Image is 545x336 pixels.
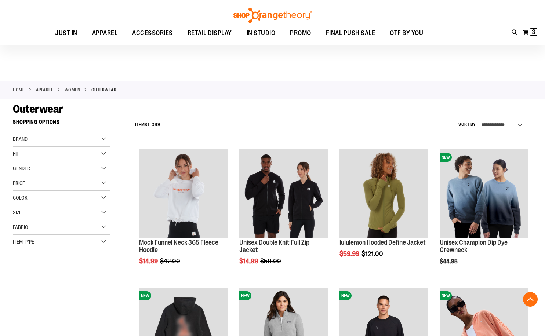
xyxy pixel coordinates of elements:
[236,146,332,284] div: product
[339,149,428,238] img: Product image for lululemon Hooded Define Jacket
[436,146,532,284] div: product
[139,149,228,239] a: Product image for Mock Funnel Neck 365 Fleece Hoodie
[13,180,25,186] span: Price
[155,122,160,127] span: 69
[336,146,432,276] div: product
[188,25,232,41] span: RETAIL DISPLAY
[13,103,63,115] span: Outerwear
[440,291,452,300] span: NEW
[440,149,528,239] a: Unisex Champion Dip Dye CrewneckNEW
[440,153,452,162] span: NEW
[382,25,430,42] a: OTF BY YOU
[92,25,118,41] span: APPAREL
[148,122,149,127] span: 1
[85,25,125,41] a: APPAREL
[91,87,117,93] strong: Outerwear
[139,149,228,238] img: Product image for Mock Funnel Neck 365 Fleece Hoodie
[390,25,423,41] span: OTF BY YOU
[339,291,352,300] span: NEW
[13,224,28,230] span: Fabric
[135,146,232,284] div: product
[239,239,309,253] a: Unisex Double Knit Full Zip Jacket
[13,239,34,245] span: Item Type
[290,25,311,41] span: PROMO
[180,25,239,42] a: RETAIL DISPLAY
[326,25,375,41] span: FINAL PUSH SALE
[339,239,426,246] a: lululemon Hooded Define Jacket
[13,87,25,93] a: Home
[65,87,80,93] a: WOMEN
[239,258,259,265] span: $14.99
[13,136,28,142] span: Brand
[239,149,328,239] a: Product image for Unisex Double Knit Full Zip Jacket
[458,121,476,128] label: Sort By
[339,149,428,239] a: Product image for lululemon Hooded Define Jacket
[13,209,22,215] span: Size
[440,239,508,253] a: Unisex Champion Dip Dye Crewneck
[523,292,538,307] button: Back To Top
[339,250,360,258] span: $59.99
[283,25,319,42] a: PROMO
[319,25,383,42] a: FINAL PUSH SALE
[139,258,159,265] span: $14.99
[160,258,181,265] span: $42.00
[55,25,77,41] span: JUST IN
[247,25,276,41] span: IN STUDIO
[440,149,528,238] img: Unisex Champion Dip Dye Crewneck
[139,239,218,253] a: Mock Funnel Neck 365 Fleece Hoodie
[532,28,535,36] span: 3
[239,291,251,300] span: NEW
[48,25,85,42] a: JUST IN
[36,87,54,93] a: APPAREL
[239,25,283,42] a: IN STUDIO
[361,250,384,258] span: $121.00
[132,25,173,41] span: ACCESSORIES
[232,8,313,23] img: Shop Orangetheory
[125,25,180,42] a: ACCESSORIES
[139,291,151,300] span: NEW
[13,116,110,132] strong: Shopping Options
[13,195,28,201] span: Color
[239,149,328,238] img: Product image for Unisex Double Knit Full Zip Jacket
[440,258,459,265] span: $44.95
[13,165,30,171] span: Gender
[260,258,282,265] span: $50.00
[13,151,19,157] span: Fit
[135,119,160,131] h2: Items to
